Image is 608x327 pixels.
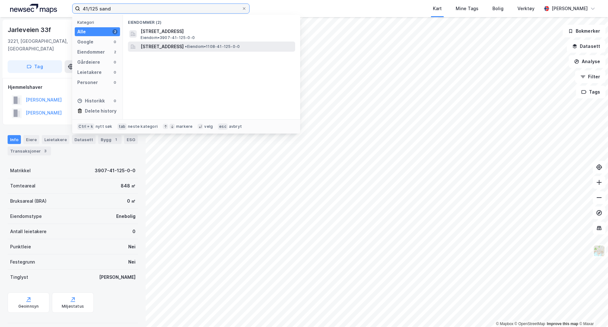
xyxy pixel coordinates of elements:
[10,258,35,266] div: Festegrunn
[121,182,136,190] div: 848 ㎡
[10,182,35,190] div: Tomteareal
[141,28,293,35] span: [STREET_ADDRESS]
[10,197,47,205] div: Bruksareal (BRA)
[77,58,100,66] div: Gårdeiere
[117,123,127,130] div: tab
[492,5,503,12] div: Bolig
[515,322,545,326] a: OpenStreetMap
[569,55,605,68] button: Analyse
[496,322,513,326] a: Mapbox
[112,29,117,34] div: 2
[575,70,605,83] button: Filter
[42,135,69,144] div: Leietakere
[112,39,117,44] div: 0
[547,322,578,326] a: Improve this map
[113,136,119,143] div: 1
[112,70,117,75] div: 0
[128,124,158,129] div: neste kategori
[77,48,105,56] div: Eiendommer
[576,86,605,98] button: Tags
[112,49,117,55] div: 2
[77,69,102,76] div: Leietakere
[433,5,442,12] div: Kart
[112,80,117,85] div: 0
[552,5,588,12] div: [PERSON_NAME]
[141,43,184,50] span: [STREET_ADDRESS]
[8,25,52,35] div: Jarleveien 33f
[116,213,136,220] div: Enebolig
[185,44,187,49] span: •
[98,135,122,144] div: Bygg
[563,25,605,37] button: Bokmerker
[10,167,31,174] div: Matrikkel
[517,5,535,12] div: Verktøy
[8,60,62,73] button: Tag
[218,123,228,130] div: esc
[128,243,136,251] div: Nei
[8,135,21,144] div: Info
[77,28,86,36] div: Alle
[204,124,213,129] div: velg
[112,60,117,65] div: 0
[8,37,101,53] div: 3221, [GEOGRAPHIC_DATA], [GEOGRAPHIC_DATA]
[141,35,195,40] span: Eiendom • 3907-41-125-0-0
[62,304,84,309] div: Miljøstatus
[112,98,117,103] div: 0
[456,5,478,12] div: Mine Tags
[77,79,98,86] div: Personer
[77,20,120,25] div: Kategori
[77,123,94,130] div: Ctrl + k
[127,197,136,205] div: 0 ㎡
[185,44,240,49] span: Eiendom • 1108-41-125-0-0
[10,273,28,281] div: Tinglyst
[80,4,242,13] input: Søk på adresse, matrikkel, gårdeiere, leietakere eller personer
[10,228,47,235] div: Antall leietakere
[567,40,605,53] button: Datasett
[10,213,42,220] div: Eiendomstype
[10,243,31,251] div: Punktleie
[42,148,48,154] div: 3
[128,258,136,266] div: Nei
[593,245,605,257] img: Z
[8,83,138,91] div: Hjemmelshaver
[576,297,608,327] iframe: Chat Widget
[95,167,136,174] div: 3907-41-125-0-0
[99,273,136,281] div: [PERSON_NAME]
[576,297,608,327] div: Kontrollprogram for chat
[72,135,96,144] div: Datasett
[176,124,193,129] div: markere
[18,304,39,309] div: Geoinnsyn
[77,38,93,46] div: Google
[23,135,39,144] div: Eiere
[124,135,138,144] div: ESG
[10,4,57,13] img: logo.a4113a55bc3d86da70a041830d287a7e.svg
[8,147,51,155] div: Transaksjoner
[229,124,242,129] div: avbryt
[96,124,112,129] div: nytt søk
[77,97,105,105] div: Historikk
[85,107,117,115] div: Delete history
[132,228,136,235] div: 0
[123,15,300,26] div: Eiendommer (2)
